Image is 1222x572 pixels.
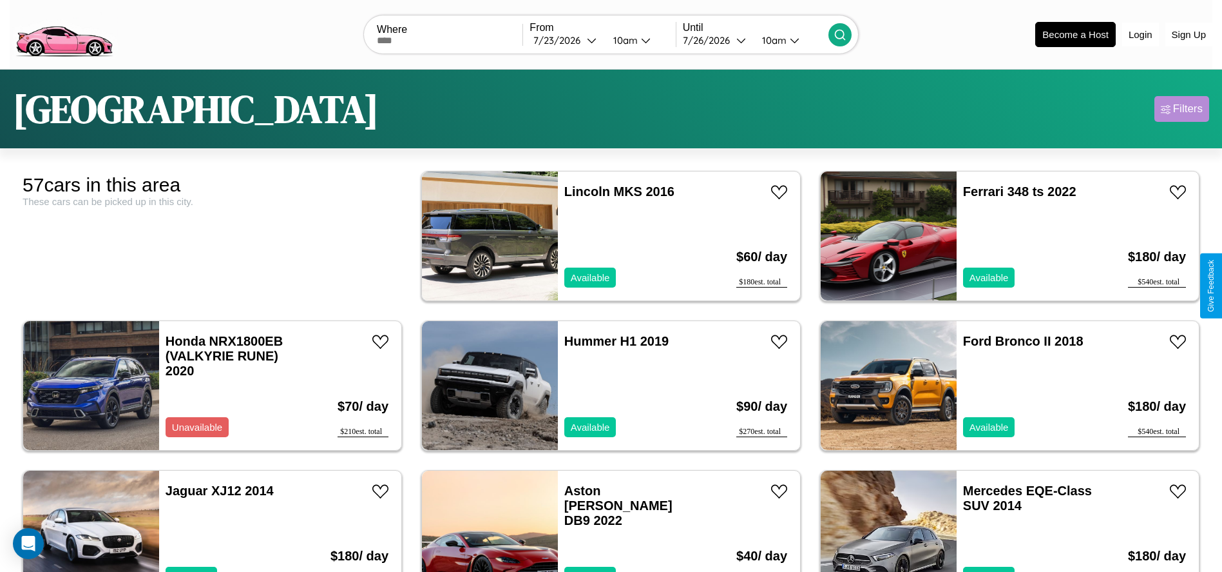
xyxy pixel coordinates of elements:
button: 7/23/2026 [530,34,602,47]
div: These cars can be picked up in this city. [23,196,402,207]
button: Login [1122,23,1159,46]
p: Available [571,419,610,436]
a: Mercedes EQE-Class SUV 2014 [963,484,1092,513]
p: Available [969,419,1009,436]
div: $ 210 est. total [338,427,388,437]
div: $ 540 est. total [1128,427,1186,437]
button: Become a Host [1035,22,1116,47]
div: 10am [756,34,790,46]
p: Available [571,269,610,286]
div: 7 / 26 / 2026 [683,34,736,46]
a: Hummer H1 2019 [564,334,669,348]
div: 7 / 23 / 2026 [533,34,587,46]
h1: [GEOGRAPHIC_DATA] [13,83,379,135]
h3: $ 60 / day [736,237,787,277]
a: Aston [PERSON_NAME] DB9 2022 [564,484,673,528]
button: 10am [603,34,676,47]
a: Ford Bronco II 2018 [963,334,1084,348]
label: From [530,22,675,34]
div: 10am [607,34,641,46]
div: Give Feedback [1207,260,1216,312]
a: Lincoln MKS 2016 [564,184,674,199]
div: $ 180 est. total [736,277,787,288]
a: Ferrari 348 ts 2022 [963,184,1076,199]
a: Honda NRX1800EB (VALKYRIE RUNE) 2020 [166,334,283,378]
div: 57 cars in this area [23,174,402,196]
h3: $ 180 / day [1128,237,1186,277]
div: Filters [1173,103,1203,115]
div: $ 540 est. total [1128,277,1186,288]
a: Jaguar XJ12 2014 [166,484,274,498]
p: Available [969,269,1009,286]
label: Until [683,22,828,34]
button: Sign Up [1165,23,1212,46]
button: 10am [752,34,828,47]
p: Unavailable [172,419,222,436]
h3: $ 90 / day [736,386,787,427]
div: $ 270 est. total [736,427,787,437]
label: Where [377,24,522,35]
h3: $ 180 / day [1128,386,1186,427]
h3: $ 70 / day [338,386,388,427]
div: Open Intercom Messenger [13,528,44,559]
button: Filters [1154,96,1209,122]
img: logo [10,6,118,60]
